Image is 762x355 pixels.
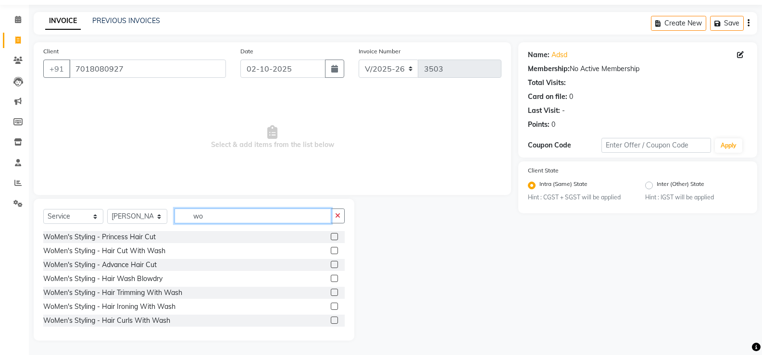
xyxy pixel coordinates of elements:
[528,120,550,130] div: Points:
[651,16,706,31] button: Create New
[528,50,550,60] div: Name:
[715,138,742,153] button: Apply
[43,288,182,298] div: WoMen's Styling - Hair Trimming With Wash
[359,47,400,56] label: Invoice Number
[551,50,567,60] a: Adsd
[43,274,162,284] div: WoMen's Styling - Hair Wash Blowdry
[528,193,630,202] small: Hint : CGST + SGST will be applied
[43,60,70,78] button: +91
[43,316,170,326] div: WoMen's Styling - Hair Curls With Wash
[45,12,81,30] a: INVOICE
[69,60,226,78] input: Search by Name/Mobile/Email/Code
[710,16,744,31] button: Save
[43,302,175,312] div: WoMen's Styling - Hair Ironing With Wash
[43,47,59,56] label: Client
[562,106,565,116] div: -
[551,120,555,130] div: 0
[528,166,559,175] label: Client State
[645,193,748,202] small: Hint : IGST will be applied
[528,64,570,74] div: Membership:
[175,208,331,223] input: Search or Scan
[601,138,711,153] input: Enter Offer / Coupon Code
[43,89,501,185] span: Select & add items from the list below
[657,180,704,191] label: Inter (Other) State
[92,16,160,25] a: PREVIOUS INVOICES
[240,47,253,56] label: Date
[569,92,573,102] div: 0
[43,246,165,256] div: WoMen's Styling - Hair Cut With Wash
[43,260,157,270] div: WoMen's Styling - Advance Hair Cut
[43,232,156,242] div: WoMen's Styling - Princess Hair Cut
[528,64,748,74] div: No Active Membership
[539,180,587,191] label: Intra (Same) State
[528,78,566,88] div: Total Visits:
[528,106,560,116] div: Last Visit:
[528,140,601,150] div: Coupon Code
[528,92,567,102] div: Card on file:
